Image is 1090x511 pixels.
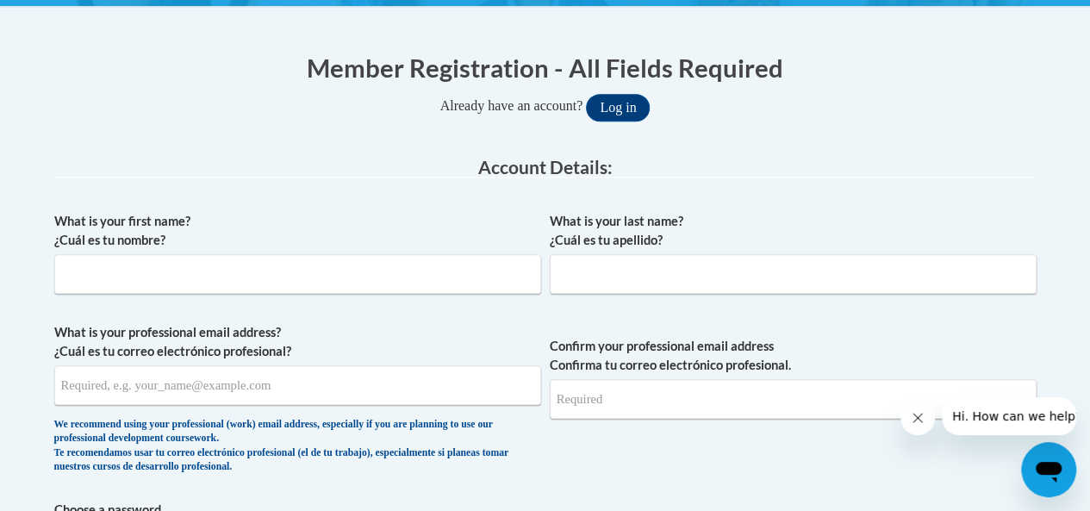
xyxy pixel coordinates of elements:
input: Metadata input [54,365,541,405]
iframe: Button to launch messaging window [1021,442,1076,497]
label: What is your professional email address? ¿Cuál es tu correo electrónico profesional? [54,323,541,361]
span: Account Details: [478,156,613,178]
input: Required [550,379,1037,419]
label: What is your last name? ¿Cuál es tu apellido? [550,212,1037,250]
iframe: Message from company [942,397,1076,435]
iframe: Close message [900,401,935,435]
label: Confirm your professional email address Confirma tu correo electrónico profesional. [550,337,1037,375]
span: Already have an account? [440,98,583,113]
div: We recommend using your professional (work) email address, especially if you are planning to use ... [54,418,541,475]
button: Log in [586,94,650,122]
span: Hi. How can we help? [10,12,140,26]
label: What is your first name? ¿Cuál es tu nombre? [54,212,541,250]
input: Metadata input [54,254,541,294]
h1: Member Registration - All Fields Required [54,50,1037,85]
input: Metadata input [550,254,1037,294]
